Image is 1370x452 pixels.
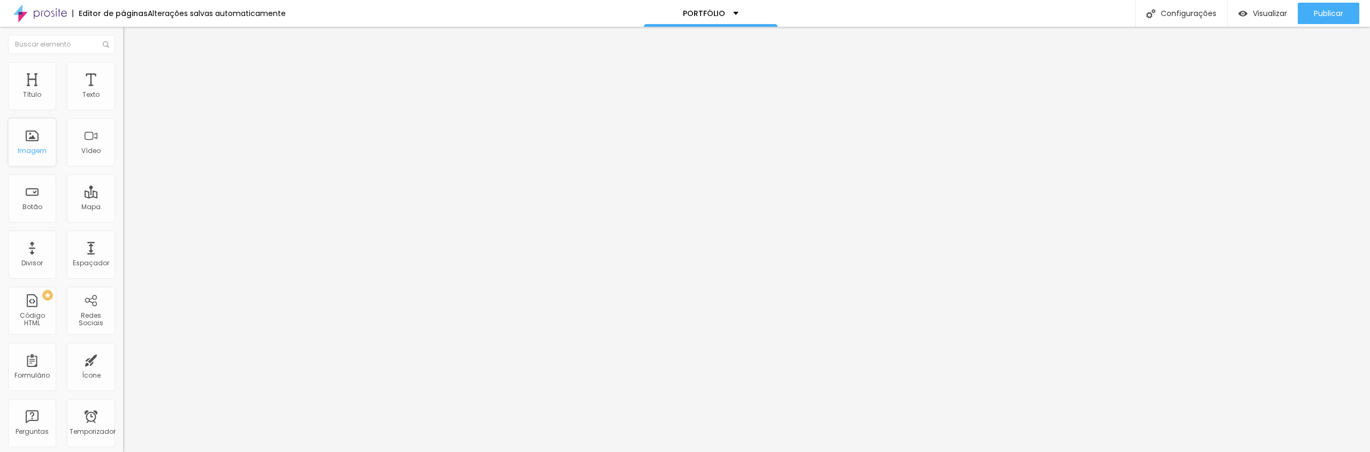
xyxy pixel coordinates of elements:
font: Ícone [82,371,101,380]
img: view-1.svg [1238,9,1247,18]
font: Editor de páginas [79,8,148,19]
font: Formulário [14,371,50,380]
font: Código HTML [20,311,45,327]
font: Alterações salvas automaticamente [148,8,286,19]
font: Divisor [21,258,43,267]
input: Buscar elemento [8,35,115,54]
font: Título [23,90,41,99]
font: Texto [82,90,100,99]
img: Ícone [103,41,109,48]
font: Redes Sociais [79,311,103,327]
button: Visualizar [1228,3,1298,24]
font: Botão [22,202,42,211]
font: Publicar [1314,8,1343,19]
font: Espaçador [73,258,109,267]
font: Configurações [1161,8,1216,19]
button: Publicar [1298,3,1359,24]
iframe: Editor [123,27,1370,452]
font: Vídeo [81,146,101,155]
font: Mapa [81,202,101,211]
img: Ícone [1146,9,1155,18]
font: Imagem [18,146,47,155]
font: Visualizar [1253,8,1287,19]
font: Perguntas [16,427,49,436]
font: PORTFÓLIO [683,8,725,19]
font: Temporizador [70,427,116,436]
